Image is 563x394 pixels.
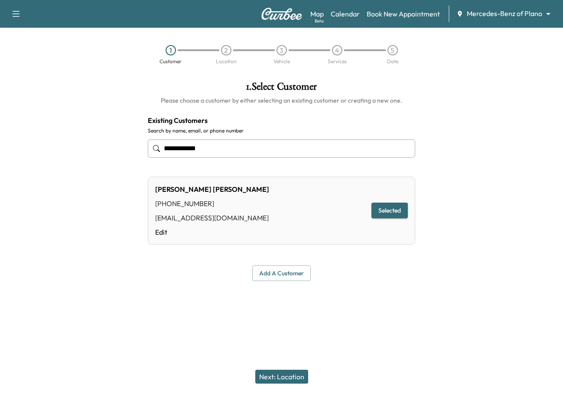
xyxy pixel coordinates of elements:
[273,59,290,64] div: Vehicle
[467,9,542,19] span: Mercedes-Benz of Plano
[155,198,269,209] div: [PHONE_NUMBER]
[310,9,324,19] a: MapBeta
[387,45,398,55] div: 5
[148,127,416,134] label: Search by name, email, or phone number
[261,8,303,20] img: Curbee Logo
[166,45,176,55] div: 1
[367,9,440,19] a: Book New Appointment
[155,184,269,194] div: [PERSON_NAME] [PERSON_NAME]
[387,59,398,64] div: Date
[148,115,416,126] h4: Existing Customers
[155,213,269,223] div: [EMAIL_ADDRESS][DOMAIN_NAME]
[159,59,182,64] div: Customer
[315,18,324,24] div: Beta
[255,370,308,384] button: Next: Location
[277,45,287,55] div: 3
[155,227,269,237] a: Edit
[148,96,416,105] h6: Please choose a customer by either selecting an existing customer or creating a new one.
[221,45,231,55] div: 2
[371,203,408,219] button: Selected
[332,45,342,55] div: 4
[328,59,347,64] div: Services
[148,81,416,96] h1: 1 . Select Customer
[331,9,360,19] a: Calendar
[216,59,237,64] div: Location
[252,265,311,281] button: Add a customer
